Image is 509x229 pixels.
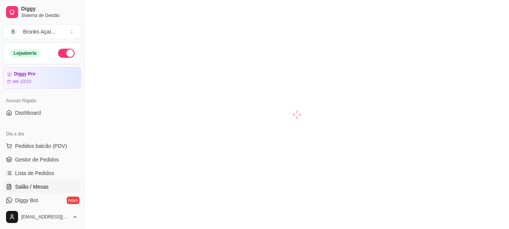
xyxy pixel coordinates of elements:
[3,140,81,152] button: Pedidos balcão (PDV)
[14,71,35,77] article: Diggy Pro
[21,12,78,18] span: Sistema de Gestão
[15,197,38,204] span: Diggy Bot
[3,208,81,226] button: [EMAIL_ADDRESS][DOMAIN_NAME]
[3,67,81,89] a: Diggy Proaté 10/10
[23,28,55,35] div: Bronks Açaí ...
[12,78,31,85] article: até 10/10
[21,214,69,220] span: [EMAIL_ADDRESS][DOMAIN_NAME]
[9,49,41,57] div: Loja aberta
[3,194,81,206] a: Diggy Botnovo
[15,142,67,150] span: Pedidos balcão (PDV)
[3,128,81,140] div: Dia a dia
[15,169,54,177] span: Lista de Pedidos
[3,167,81,179] a: Lista de Pedidos
[3,24,81,39] button: Select a team
[15,109,41,117] span: Dashboard
[9,28,17,35] span: B
[3,181,81,193] a: Salão / Mesas
[3,95,81,107] div: Acesso Rápido
[3,3,81,21] a: DiggySistema de Gestão
[21,6,78,12] span: Diggy
[3,154,81,166] a: Gestor de Pedidos
[3,107,81,119] a: Dashboard
[15,183,49,191] span: Salão / Mesas
[58,49,75,58] button: Alterar Status
[15,156,59,163] span: Gestor de Pedidos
